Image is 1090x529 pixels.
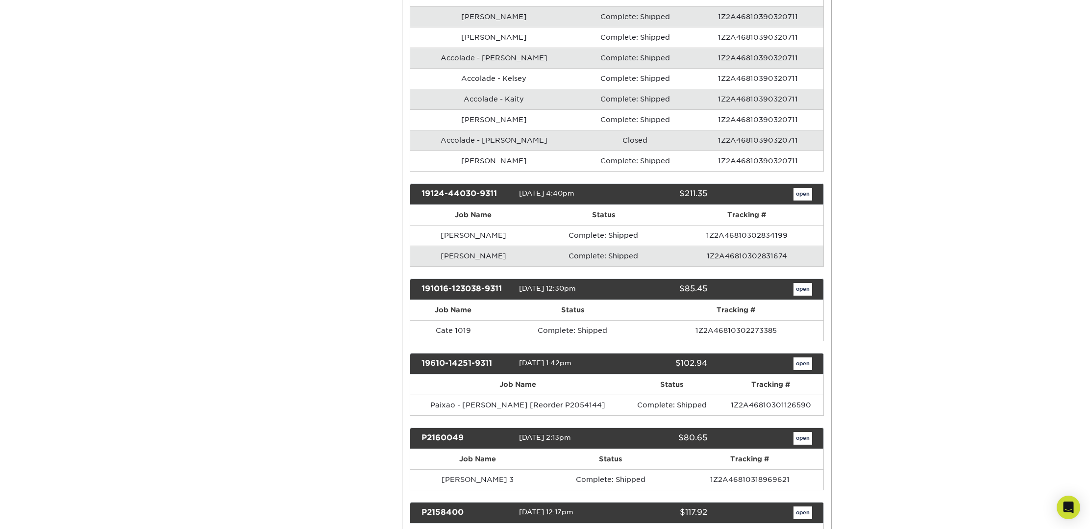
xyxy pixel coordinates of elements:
div: $102.94 [609,357,714,370]
div: $117.92 [609,506,714,519]
div: 19124-44030-9311 [414,188,519,201]
td: Cate 1019 [410,320,496,341]
td: 1Z2A46810301126590 [718,395,823,415]
a: open [793,432,812,445]
td: Complete: Shipped [578,151,692,171]
td: 1Z2A46810390320711 [692,6,823,27]
td: 1Z2A46810390320711 [692,151,823,171]
div: P2160049 [414,432,519,445]
th: Status [496,300,649,320]
th: Job Name [410,449,545,469]
td: [PERSON_NAME] [410,151,578,171]
a: open [793,188,812,201]
th: Job Name [410,375,626,395]
td: [PERSON_NAME] [410,246,537,266]
td: 1Z2A46810390320711 [692,68,823,89]
a: open [793,357,812,370]
td: Complete: Shipped [578,89,692,109]
td: Paixao - [PERSON_NAME] [Reorder P2054144] [410,395,626,415]
span: [DATE] 12:17pm [519,508,573,516]
iframe: Google Customer Reviews [2,499,83,526]
td: 1Z2A46810390320711 [692,109,823,130]
td: Complete: Shipped [537,246,670,266]
td: Accolade - [PERSON_NAME] [410,130,578,151]
td: Complete: Shipped [625,395,718,415]
td: Accolade - [PERSON_NAME] [410,48,578,68]
td: Complete: Shipped [578,48,692,68]
td: 1Z2A46810302831674 [670,246,823,266]
div: 19610-14251-9311 [414,357,519,370]
div: Open Intercom Messenger [1057,496,1080,519]
td: [PERSON_NAME] [410,109,578,130]
td: Complete: Shipped [578,6,692,27]
span: [DATE] 2:13pm [519,433,571,441]
td: [PERSON_NAME] [410,27,578,48]
td: 1Z2A46810390320711 [692,89,823,109]
td: 1Z2A46810302273385 [648,320,823,341]
div: P2158400 [414,506,519,519]
td: Accolade - Kelsey [410,68,578,89]
th: Status [537,205,670,225]
td: Closed [578,130,692,151]
div: $211.35 [609,188,714,201]
th: Tracking # [676,449,823,469]
th: Job Name [410,300,496,320]
td: [PERSON_NAME] [410,225,537,246]
a: open [793,506,812,519]
div: 191016-123038-9311 [414,283,519,296]
th: Tracking # [670,205,823,225]
div: $85.45 [609,283,714,296]
td: [PERSON_NAME] 3 [410,469,545,490]
span: [DATE] 4:40pm [519,190,574,198]
td: Complete: Shipped [578,68,692,89]
td: Complete: Shipped [578,109,692,130]
td: Complete: Shipped [537,225,670,246]
td: Complete: Shipped [545,469,676,490]
th: Tracking # [648,300,823,320]
td: 1Z2A46810390320711 [692,27,823,48]
td: [PERSON_NAME] [410,6,578,27]
td: Complete: Shipped [578,27,692,48]
span: [DATE] 12:30pm [519,284,576,292]
td: 1Z2A46810318969621 [676,469,823,490]
span: [DATE] 1:42pm [519,359,571,367]
th: Job Name [410,205,537,225]
td: 1Z2A46810390320711 [692,130,823,151]
td: 1Z2A46810302834199 [670,225,823,246]
th: Tracking # [718,375,823,395]
a: open [793,283,812,296]
div: $80.65 [609,432,714,445]
td: Complete: Shipped [496,320,649,341]
th: Status [545,449,676,469]
th: Status [625,375,718,395]
td: 1Z2A46810390320711 [692,48,823,68]
td: Accolade - Kaity [410,89,578,109]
